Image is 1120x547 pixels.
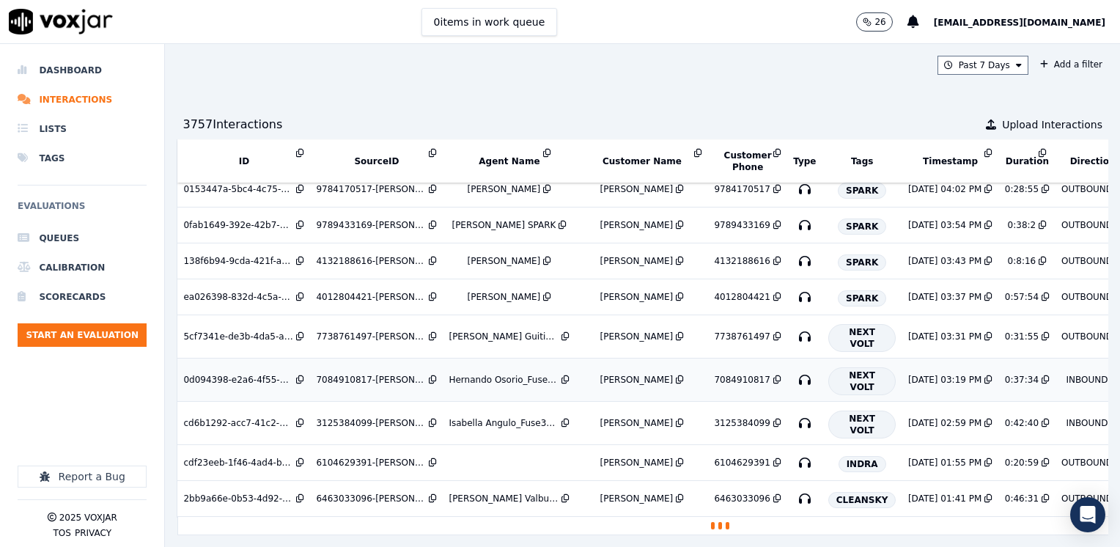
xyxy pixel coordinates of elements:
button: TOS [53,527,70,539]
div: 7084910817-[PERSON_NAME] all.mp3 [316,374,426,386]
div: 6463033096-[PERSON_NAME] all.mp3 [316,493,426,504]
div: 0:37:34 [1005,374,1039,386]
div: [PERSON_NAME] Valbuena_b26454_CLEANSKY [449,493,559,504]
div: [PERSON_NAME] [468,183,541,195]
button: Type [793,155,816,167]
div: OUTBOUND [1061,255,1113,267]
div: [DATE] 04:02 PM [908,183,981,195]
span: SPARK [838,219,886,235]
h6: Evaluations [18,197,147,224]
button: Tags [851,155,873,167]
div: 0:20:59 [1005,457,1039,469]
a: Calibration [18,253,147,282]
div: [PERSON_NAME] [600,493,674,504]
button: Add a filter [1034,56,1108,73]
div: [DATE] 03:37 PM [908,291,981,303]
div: Hernando Osorio_Fuse3032_NGE [449,374,559,386]
button: [EMAIL_ADDRESS][DOMAIN_NAME] [934,13,1120,31]
span: SPARK [838,183,886,199]
div: 3125384099-[PERSON_NAME] all.mp3 [316,417,426,429]
div: [PERSON_NAME] [600,457,674,469]
div: 0:28:55 [1005,183,1039,195]
div: [PERSON_NAME] [600,291,674,303]
span: CLEANSKY [828,492,896,508]
button: Customer Phone [714,150,781,173]
div: cdf23eeb-1f46-4ad4-bd26-f8ee954d777b [183,457,293,469]
div: 9789433169 [714,219,770,231]
div: [PERSON_NAME] SPARK [452,219,556,231]
div: 0d094398-e2a6-4f55-83a8-e1cd2100e555 [183,374,293,386]
button: 26 [856,12,892,32]
div: [PERSON_NAME] [600,374,674,386]
a: Scorecards [18,282,147,312]
div: OUTBOUND [1061,291,1113,303]
button: Customer Name [603,155,682,167]
div: 3125384099 [714,417,770,429]
div: 2bb9a66e-0b53-4d92-9047-f143c6a186b3 [183,493,293,504]
div: 6104629391 [714,457,770,469]
span: INDRA [839,456,886,472]
div: [PERSON_NAME] Guitierrez_Fuse3198_NGE [449,331,559,342]
div: [DATE] 01:41 PM [908,493,981,504]
div: OUTBOUND [1061,183,1113,195]
span: SPARK [838,290,886,306]
div: 9784170517-[PERSON_NAME] all.mp3 [316,183,426,195]
img: voxjar logo [9,9,113,34]
div: [DATE] 02:59 PM [908,417,981,429]
div: INBOUND [1066,417,1108,429]
div: [PERSON_NAME] [600,331,674,342]
a: Interactions [18,85,147,114]
div: 5cf7341e-de3b-4da5-a7b0-3d5edd5482d0 [183,331,293,342]
button: Past 7 Days [937,56,1028,75]
button: Privacy [75,527,111,539]
div: [PERSON_NAME] [600,417,674,429]
div: 7738761497-[PERSON_NAME] all.mp3 [316,331,426,342]
div: OUTBOUND [1061,493,1113,504]
p: 2025 Voxjar [59,512,117,524]
div: Open Intercom Messenger [1070,497,1105,532]
div: OUTBOUND [1061,457,1113,469]
div: 4012804421 [714,291,770,303]
div: [PERSON_NAME] [468,255,541,267]
button: 26 [856,12,907,32]
div: 0153447a-5bc4-4c75-9cc1-a61d26c6245f [183,183,293,195]
a: Lists [18,114,147,144]
button: SourceID [354,155,399,167]
div: OUTBOUND [1061,219,1113,231]
div: 7084910817 [714,374,770,386]
div: 4132188616-[PERSON_NAME] 1 all.mp3 [316,255,426,267]
div: [DATE] 03:43 PM [908,255,981,267]
p: 26 [874,16,885,28]
div: [PERSON_NAME] [600,183,674,195]
a: Dashboard [18,56,147,85]
div: [DATE] 01:55 PM [908,457,981,469]
div: 0:42:40 [1005,417,1039,429]
button: ID [239,155,249,167]
button: 0items in work queue [421,8,558,36]
div: 4012804421-[PERSON_NAME] 2 all.mp3 [316,291,426,303]
div: 9789433169-[PERSON_NAME] all.mp3 [316,219,426,231]
div: cd6b1292-acc7-41c2-9602-1c3e5396f473 [183,417,293,429]
div: 0:31:55 [1005,331,1039,342]
button: Report a Bug [18,466,147,488]
div: [PERSON_NAME] [468,291,541,303]
div: [PERSON_NAME] [600,219,674,231]
div: 7738761497 [714,331,770,342]
div: 6463033096 [714,493,770,504]
div: 9784170517 [714,183,770,195]
a: Queues [18,224,147,253]
button: Upload Interactions [986,117,1102,132]
button: Timestamp [923,155,978,167]
div: 3757 Interaction s [183,116,282,133]
button: Duration [1006,155,1049,167]
button: Start an Evaluation [18,323,147,347]
div: 4132188616 [714,255,770,267]
a: Tags [18,144,147,173]
div: ea026398-832d-4c5a-bc58-a6a17a1154db [183,291,293,303]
